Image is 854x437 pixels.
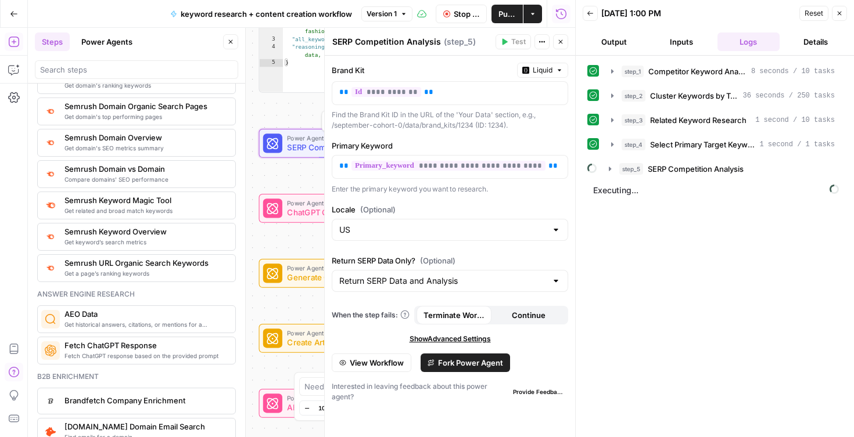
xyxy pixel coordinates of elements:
[259,259,446,288] div: Power AgentGenerate Content BriefStep 7
[583,32,645,51] button: Output
[511,37,526,47] span: Test
[367,9,397,19] span: Version 1
[533,65,552,75] span: Liquid
[717,32,780,51] button: Logs
[622,139,645,150] span: step_4
[619,163,643,175] span: step_5
[64,320,226,329] span: Get historical answers, citations, or mentions for a question
[35,32,70,51] button: Steps
[496,34,531,49] button: Test
[45,200,56,211] img: 8a3tdog8tf0qdwwcclgyu02y995m
[648,66,747,77] span: Competitor Keyword Analysis
[332,310,410,320] a: When the step fails:
[622,114,645,126] span: step_3
[590,181,842,200] span: Executing...
[622,90,645,102] span: step_2
[438,357,503,369] span: Fork Power Agent
[332,255,568,266] label: Return SERP Data Only?
[498,8,516,20] span: Publish
[260,20,283,35] div: 2
[37,371,236,382] div: B2b enrichment
[64,194,226,206] span: Semrush Keyword Magic Tool
[410,334,491,344] span: Show Advanced Settings
[163,5,359,23] button: keyword research + content creation workflow
[64,100,226,112] span: Semrush Domain Organic Search Pages
[604,62,842,81] button: 8 seconds / 10 tasks
[508,385,568,399] button: Provide Feedback
[64,421,226,432] span: [DOMAIN_NAME] Domain Email Search
[287,133,412,143] span: Power Agent
[260,35,283,43] div: 3
[648,163,744,175] span: SERP Competition Analysis
[805,8,823,19] span: Reset
[64,226,226,237] span: Semrush Keyword Overview
[339,275,547,287] input: Return SERP Data and Analysis
[64,340,226,351] span: Fetch ChatGPT Response
[64,351,226,360] span: Fetch ChatGPT response based on the provided prompt
[40,64,233,75] input: Search steps
[74,32,139,51] button: Power Agents
[454,8,479,20] span: Stop Run
[332,110,568,131] div: Find the Brand Kit ID in the URL of the 'Your Data' section, e.g., /september-cohort-0/data/brand...
[513,387,564,396] span: Provide Feedback
[650,32,713,51] button: Inputs
[287,142,412,154] span: SERP Competition Analysis
[45,169,56,179] img: zn8kcn4lc16eab7ly04n2pykiy7x
[45,138,56,147] img: 4e4w6xi9sjogcjglmt5eorgxwtyu
[604,86,842,105] button: 36 seconds / 250 tasks
[45,395,56,407] img: d2drbpdw36vhgieguaa2mb4tee3c
[755,115,835,125] span: 1 second / 10 tasks
[259,389,446,418] div: Power AgentAEO Content AuditStep 9
[287,328,412,338] span: Power Agent
[784,32,847,51] button: Details
[64,132,226,143] span: Semrush Domain Overview
[491,306,566,324] button: Continue
[332,64,512,76] label: Brand Kit
[650,139,755,150] span: Select Primary Target Keyword
[360,204,396,215] span: (Optional)
[424,309,485,321] span: Terminate Workflow
[650,90,738,102] span: Cluster Keywords by Topic
[421,353,510,372] button: Fork Power Agent
[332,204,568,215] label: Locale
[64,163,226,175] span: Semrush Domain vs Domain
[444,36,476,48] span: ( step_5 )
[45,263,56,273] img: ey5lt04xp3nqzrimtu8q5fsyor3u
[64,175,226,184] span: Compare domains' SEO performance
[436,5,487,23] button: Stop Run
[64,395,226,406] span: Brandfetch Company Enrichment
[37,289,236,299] div: Answer engine research
[64,81,226,90] span: Get domain's ranking keywords
[420,255,455,266] span: (Optional)
[64,308,226,320] span: AEO Data
[259,324,446,353] div: Power AgentCreate Article ContentStep 8
[350,357,404,369] span: View Workflow
[287,402,412,414] span: AEO Content Audit
[259,129,446,158] div: Power AgentSERP Competition AnalysisStep 5Test
[650,114,747,126] span: Related Keyword Research
[287,272,412,284] span: Generate Content Brief
[64,269,226,278] span: Get a page’s ranking keywords
[260,59,283,67] div: 5
[332,353,411,372] button: View Workflow
[361,6,412,21] button: Version 1
[64,237,226,247] span: Get keyword’s search metrics
[332,183,568,195] p: Enter the primary keyword you want to research.
[332,381,568,402] div: Interested in leaving feedback about this power agent?
[743,91,835,101] span: 36 seconds / 250 tasks
[799,6,828,21] button: Reset
[287,198,412,208] span: Power Agent
[287,337,412,349] span: Create Article Content
[491,5,523,23] button: Publish
[759,139,835,150] span: 1 second / 1 tasks
[512,309,546,321] span: Continue
[339,224,547,236] input: US
[260,44,283,59] div: 4
[287,207,412,219] span: ChatGPT Question Analysis
[64,206,226,215] span: Get related and broad match keywords
[604,135,842,154] button: 1 second / 1 tasks
[181,8,352,20] span: keyword research + content creation workflow
[751,66,835,77] span: 8 seconds / 10 tasks
[604,111,842,129] button: 1 second / 10 tasks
